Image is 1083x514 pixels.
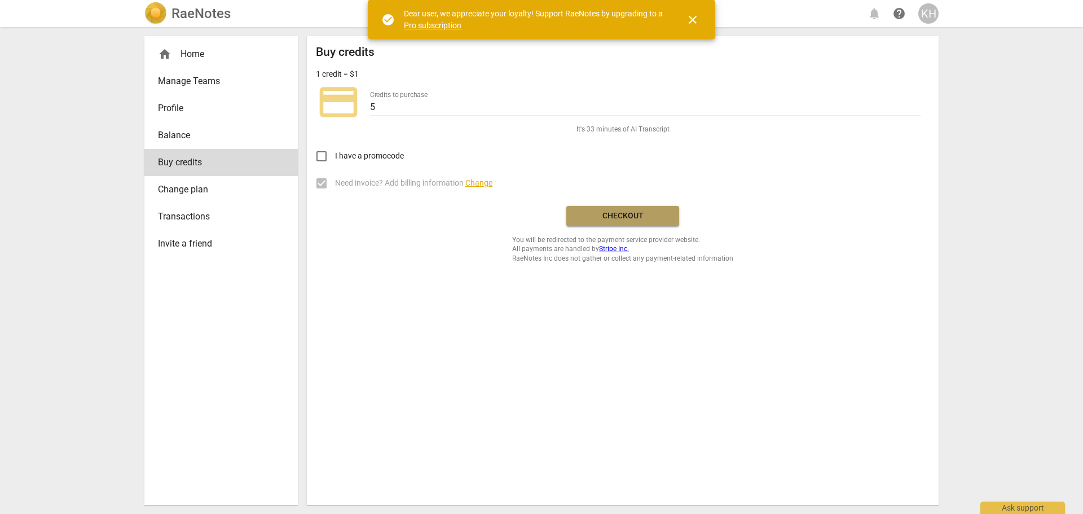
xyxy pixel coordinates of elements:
[144,230,298,257] a: Invite a friend
[158,183,275,196] span: Change plan
[370,91,428,98] label: Credits to purchase
[158,47,275,61] div: Home
[144,2,231,25] a: LogoRaeNotes
[158,129,275,142] span: Balance
[158,47,171,61] span: home
[686,13,699,27] span: close
[144,149,298,176] a: Buy credits
[404,8,666,31] div: Dear user, we appreciate your loyalty! Support RaeNotes by upgrading to a
[889,3,909,24] a: Help
[158,74,275,88] span: Manage Teams
[465,178,492,187] span: Change
[158,210,275,223] span: Transactions
[335,177,492,189] span: Need invoice? Add billing information
[144,41,298,68] div: Home
[512,235,733,263] span: You will be redirected to the payment service provider website. All payments are handled by RaeNo...
[576,125,670,134] span: It's 33 minutes of AI Transcript
[566,206,679,226] button: Checkout
[404,21,461,30] a: Pro subscription
[381,13,395,27] span: check_circle
[892,7,906,20] span: help
[316,80,361,125] span: credit_card
[144,68,298,95] a: Manage Teams
[335,150,404,162] span: I have a promocode
[144,203,298,230] a: Transactions
[144,176,298,203] a: Change plan
[599,245,629,253] a: Stripe Inc.
[980,502,1065,514] div: Ask support
[144,95,298,122] a: Profile
[144,122,298,149] a: Balance
[575,210,670,222] span: Checkout
[316,45,375,59] h2: Buy credits
[316,68,359,80] p: 1 credit = $1
[158,237,275,251] span: Invite a friend
[918,3,939,24] button: KH
[158,156,275,169] span: Buy credits
[144,2,167,25] img: Logo
[679,6,706,33] button: Close
[158,102,275,115] span: Profile
[171,6,231,21] h2: RaeNotes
